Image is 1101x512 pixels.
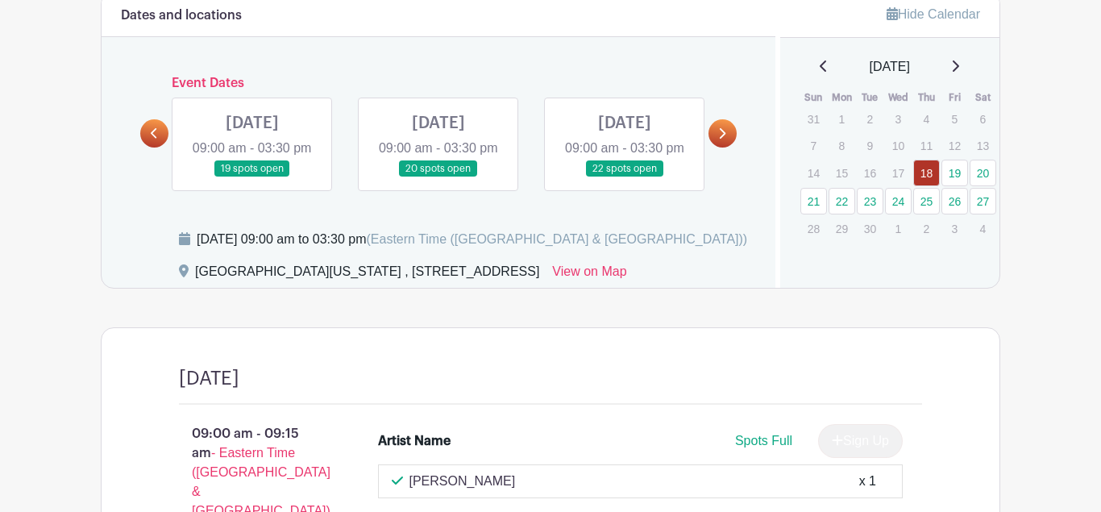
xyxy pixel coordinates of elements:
[829,133,855,158] p: 8
[409,472,516,491] p: [PERSON_NAME]
[800,188,827,214] a: 21
[857,216,883,241] p: 30
[941,133,968,158] p: 12
[800,133,827,158] p: 7
[857,106,883,131] p: 2
[885,160,912,185] p: 17
[941,160,968,186] a: 19
[829,106,855,131] p: 1
[735,434,792,447] span: Spots Full
[941,216,968,241] p: 3
[829,160,855,185] p: 15
[857,188,883,214] a: 23
[913,160,940,186] a: 18
[970,106,996,131] p: 6
[366,232,747,246] span: (Eastern Time ([GEOGRAPHIC_DATA] & [GEOGRAPHIC_DATA]))
[829,216,855,241] p: 29
[885,106,912,131] p: 3
[197,230,747,249] div: [DATE] 09:00 am to 03:30 pm
[859,472,876,491] div: x 1
[913,106,940,131] p: 4
[856,89,884,106] th: Tue
[800,160,827,185] p: 14
[885,216,912,241] p: 1
[970,188,996,214] a: 27
[885,133,912,158] p: 10
[800,106,827,131] p: 31
[970,133,996,158] p: 13
[941,106,968,131] p: 5
[913,216,940,241] p: 2
[168,76,708,91] h6: Event Dates
[552,262,626,288] a: View on Map
[195,262,539,288] div: [GEOGRAPHIC_DATA][US_STATE] , [STREET_ADDRESS]
[969,89,997,106] th: Sat
[885,188,912,214] a: 24
[857,133,883,158] p: 9
[884,89,912,106] th: Wed
[179,367,239,390] h4: [DATE]
[829,188,855,214] a: 22
[378,431,451,451] div: Artist Name
[941,188,968,214] a: 26
[941,89,969,106] th: Fri
[870,57,910,77] span: [DATE]
[828,89,856,106] th: Mon
[857,160,883,185] p: 16
[913,188,940,214] a: 25
[912,89,941,106] th: Thu
[970,160,996,186] a: 20
[913,133,940,158] p: 11
[800,216,827,241] p: 28
[887,7,980,21] a: Hide Calendar
[970,216,996,241] p: 4
[121,8,242,23] h6: Dates and locations
[800,89,828,106] th: Sun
